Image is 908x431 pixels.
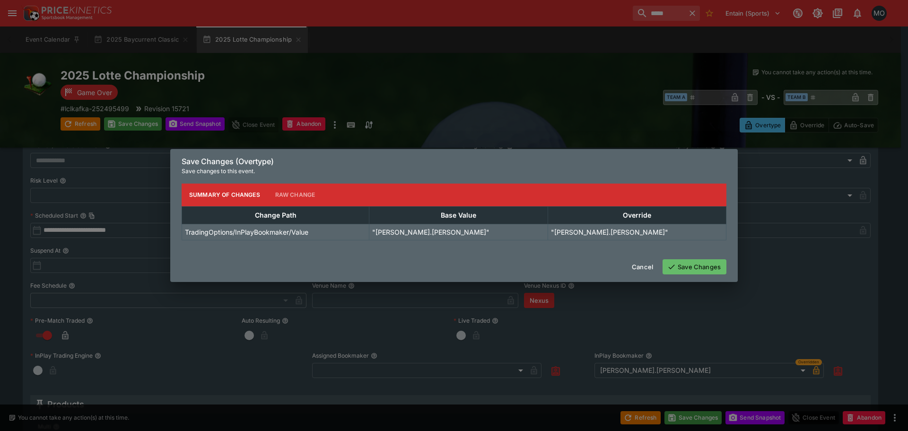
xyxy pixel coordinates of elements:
[663,259,726,274] button: Save Changes
[185,227,308,237] p: TradingOptions/InPlayBookmaker/Value
[548,224,726,240] td: "[PERSON_NAME].[PERSON_NAME]"
[182,157,726,167] h6: Save Changes (Overtype)
[182,184,268,206] button: Summary of Changes
[548,206,726,224] th: Override
[268,184,323,206] button: Raw Change
[369,224,548,240] td: "[PERSON_NAME].[PERSON_NAME]"
[626,259,659,274] button: Cancel
[369,206,548,224] th: Base Value
[182,206,369,224] th: Change Path
[182,167,726,176] p: Save changes to this event.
